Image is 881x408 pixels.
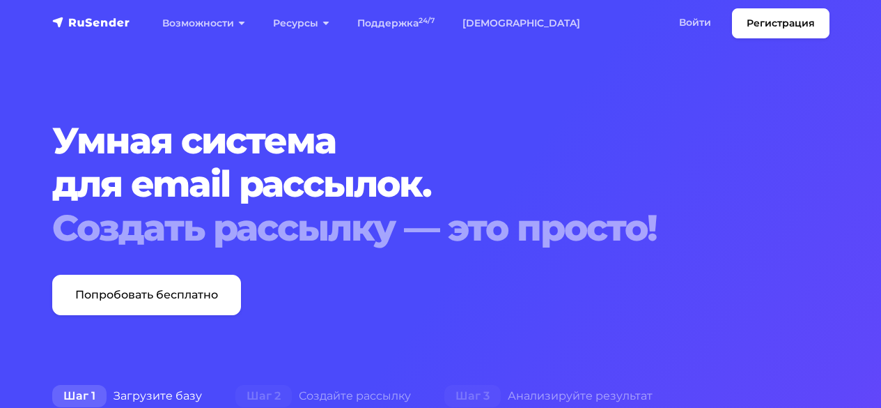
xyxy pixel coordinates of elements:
a: Возможности [148,9,259,38]
span: Шаг 1 [52,385,107,407]
img: RuSender [52,15,130,29]
span: Шаг 3 [444,385,501,407]
a: Регистрация [732,8,829,38]
sup: 24/7 [419,16,435,25]
span: Шаг 2 [235,385,292,407]
h1: Умная система для email рассылок. [52,119,829,250]
a: Попробовать бесплатно [52,275,241,315]
a: [DEMOGRAPHIC_DATA] [449,9,594,38]
a: Войти [665,8,725,37]
a: Поддержка24/7 [343,9,449,38]
div: Создать рассылку — это просто! [52,206,829,250]
a: Ресурсы [259,9,343,38]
